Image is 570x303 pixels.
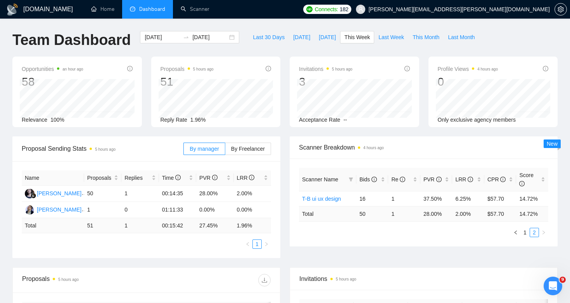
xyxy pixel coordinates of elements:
[452,206,484,221] td: 2.00 %
[183,34,189,40] span: to
[266,66,271,71] span: info-circle
[139,6,165,12] span: Dashboard
[190,117,206,123] span: 1.96%
[62,67,83,71] time: an hour ago
[22,144,183,153] span: Proposal Sending Stats
[299,274,548,284] span: Invitations
[500,177,506,182] span: info-circle
[299,64,352,74] span: Invitations
[87,174,112,182] span: Proposals
[314,31,340,43] button: [DATE]
[22,74,83,89] div: 58
[438,74,498,89] div: 0
[521,228,529,237] a: 1
[299,143,548,152] span: Scanner Breakdown
[302,196,341,202] a: T-B ui ux design
[543,66,548,71] span: info-circle
[243,239,252,249] li: Previous Page
[159,186,196,202] td: 00:14:35
[25,206,81,212] a: YH[PERSON_NAME]
[84,218,121,233] td: 51
[452,191,484,206] td: 6.25%
[391,176,405,182] span: Re
[539,228,548,237] button: right
[25,189,35,198] img: RS
[336,277,356,281] time: 5 hours ago
[37,189,81,198] div: [PERSON_NAME]
[264,242,269,246] span: right
[258,274,271,286] button: download
[484,206,516,221] td: $ 57.70
[231,146,265,152] span: By Freelancer
[91,6,114,12] a: homeHome
[262,239,271,249] li: Next Page
[259,277,270,283] span: download
[121,218,159,233] td: 1
[196,202,233,218] td: 0.00%
[340,5,348,14] span: 182
[541,230,546,235] span: right
[196,186,233,202] td: 28.00%
[181,6,209,12] a: searchScanner
[262,239,271,249] button: right
[404,66,410,71] span: info-circle
[159,202,196,218] td: 01:11:33
[84,170,121,186] th: Proposals
[349,177,353,182] span: filter
[6,3,19,16] img: logo
[358,7,363,12] span: user
[520,228,530,237] li: 1
[161,64,214,74] span: Proposals
[299,117,340,123] span: Acceptance Rate
[374,31,408,43] button: Last Week
[22,274,147,286] div: Proposals
[530,228,539,237] li: 2
[121,202,159,218] td: 0
[363,146,384,150] time: 4 hours ago
[196,218,233,233] td: 27.45 %
[356,206,389,221] td: 50
[388,191,420,206] td: 1
[95,147,116,151] time: 5 hours ago
[408,31,444,43] button: This Month
[519,172,534,187] span: Score
[22,170,84,186] th: Name
[455,176,473,182] span: LRR
[487,176,506,182] span: CPR
[161,74,214,89] div: 51
[22,218,84,233] td: Total
[302,176,338,182] span: Scanner Name
[555,6,567,12] span: setting
[511,228,520,237] li: Previous Page
[400,177,405,182] span: info-circle
[413,33,439,41] span: This Month
[50,117,64,123] span: 100%
[560,277,566,283] span: 9
[539,228,548,237] li: Next Page
[516,206,548,221] td: 14.72 %
[319,33,336,41] span: [DATE]
[477,67,498,71] time: 4 hours ago
[530,228,539,237] a: 2
[193,67,214,71] time: 5 hours ago
[130,6,135,12] span: dashboard
[420,206,453,221] td: 28.00 %
[299,206,356,221] td: Total
[306,6,313,12] img: upwork-logo.png
[359,176,377,182] span: Bids
[468,177,473,182] span: info-circle
[121,170,159,186] th: Replies
[253,33,285,41] span: Last 30 Days
[299,74,352,89] div: 3
[252,239,262,249] li: 1
[511,228,520,237] button: left
[513,230,518,235] span: left
[315,5,338,14] span: Connects:
[438,64,498,74] span: Profile Views
[371,177,377,182] span: info-circle
[245,242,250,246] span: left
[199,175,218,181] span: PVR
[289,31,314,43] button: [DATE]
[344,117,347,123] span: --
[438,117,516,123] span: Only exclusive agency members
